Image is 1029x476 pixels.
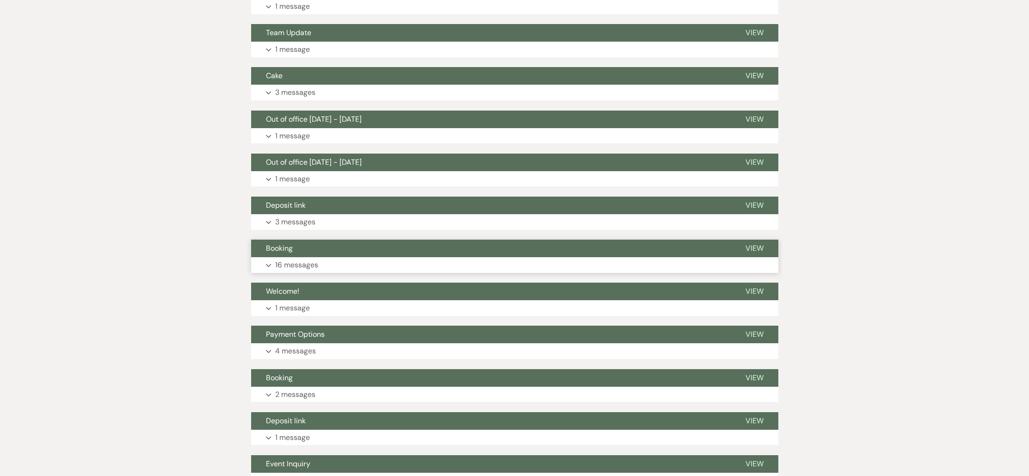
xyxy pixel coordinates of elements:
[266,28,311,37] span: Team Update
[251,85,778,100] button: 3 messages
[731,326,778,343] button: View
[251,257,778,273] button: 16 messages
[731,111,778,128] button: View
[731,369,778,387] button: View
[275,173,310,185] p: 1 message
[731,455,778,473] button: View
[251,412,731,430] button: Deposit link
[731,197,778,214] button: View
[251,430,778,445] button: 1 message
[251,111,731,128] button: Out of office [DATE] - [DATE]
[746,71,764,80] span: View
[266,373,293,383] span: Booking
[746,329,764,339] span: View
[251,67,731,85] button: Cake
[251,455,731,473] button: Event Inquiry
[266,416,306,426] span: Deposit link
[251,154,731,171] button: Out of office [DATE] - [DATE]
[251,171,778,187] button: 1 message
[731,283,778,300] button: View
[275,432,310,444] p: 1 message
[746,459,764,469] span: View
[275,130,310,142] p: 1 message
[275,43,310,56] p: 1 message
[731,240,778,257] button: View
[746,243,764,253] span: View
[251,369,731,387] button: Booking
[251,326,731,343] button: Payment Options
[251,197,731,214] button: Deposit link
[266,114,362,124] span: Out of office [DATE] - [DATE]
[746,286,764,296] span: View
[746,416,764,426] span: View
[266,459,310,469] span: Event Inquiry
[746,373,764,383] span: View
[251,240,731,257] button: Booking
[746,28,764,37] span: View
[275,0,310,12] p: 1 message
[266,71,283,80] span: Cake
[251,42,778,57] button: 1 message
[266,286,299,296] span: Welcome!
[251,343,778,359] button: 4 messages
[731,412,778,430] button: View
[731,154,778,171] button: View
[275,389,315,401] p: 2 messages
[731,67,778,85] button: View
[275,216,315,228] p: 3 messages
[266,200,306,210] span: Deposit link
[266,329,325,339] span: Payment Options
[251,128,778,144] button: 1 message
[275,345,316,357] p: 4 messages
[746,200,764,210] span: View
[275,302,310,314] p: 1 message
[275,259,318,271] p: 16 messages
[266,157,362,167] span: Out of office [DATE] - [DATE]
[275,87,315,99] p: 3 messages
[746,114,764,124] span: View
[251,387,778,402] button: 2 messages
[251,300,778,316] button: 1 message
[731,24,778,42] button: View
[746,157,764,167] span: View
[251,24,731,42] button: Team Update
[251,283,731,300] button: Welcome!
[266,243,293,253] span: Booking
[251,214,778,230] button: 3 messages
